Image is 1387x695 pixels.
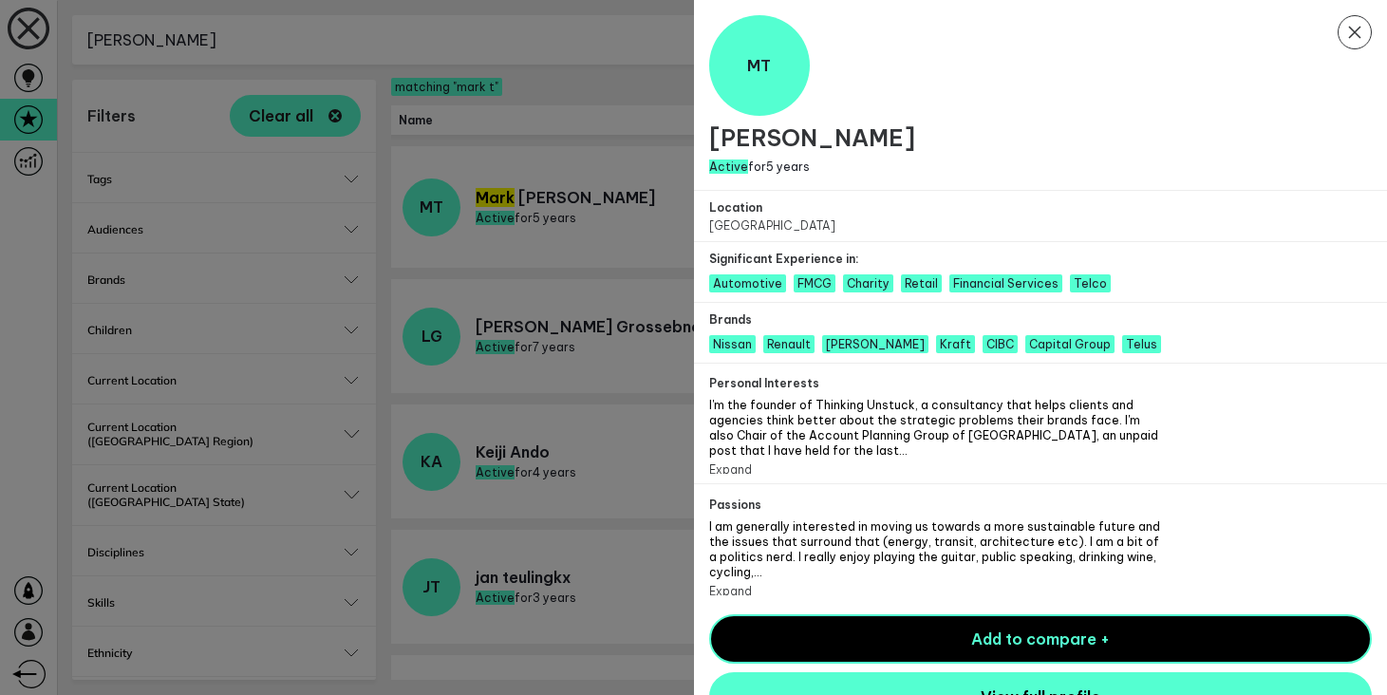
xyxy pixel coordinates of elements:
h2: Significant Experience in: [709,252,1111,266]
span: Kraft [936,335,975,353]
span: Telus [1122,335,1161,353]
span: Nissan [709,335,756,353]
span: Charity [843,274,893,292]
span: FMCG [794,274,835,292]
span: Telco [1070,274,1111,292]
p: [GEOGRAPHIC_DATA] [709,218,1040,233]
button: Expand [709,584,752,598]
span: Kellogg's [822,335,928,353]
span: MT [747,56,771,75]
h1: [PERSON_NAME] [709,123,1373,152]
button: Expand [709,462,752,477]
span: I am generally interested in moving us towards a more sustainable future and the issues that surr... [709,519,1160,579]
span: Retail [901,274,942,292]
span: Capital Group [1025,335,1115,353]
h2: Personal Interests [709,376,1165,390]
h2: Passions [709,498,1165,512]
span: CIBC [983,335,1018,353]
span: Automotive [709,274,786,292]
span: Add to compare + [971,629,1110,648]
span: Renault [763,335,815,353]
h2: Brands [709,312,1161,327]
h2: Location [709,200,1040,215]
span: Financial Services [949,274,1062,292]
button: Add to compare + [709,614,1373,664]
span: I'm the founder of Thinking Unstuck, a consultancy that helps clients and agencies think better a... [709,398,1158,458]
span: Active [709,160,748,174]
span: for 5 years [709,160,810,174]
